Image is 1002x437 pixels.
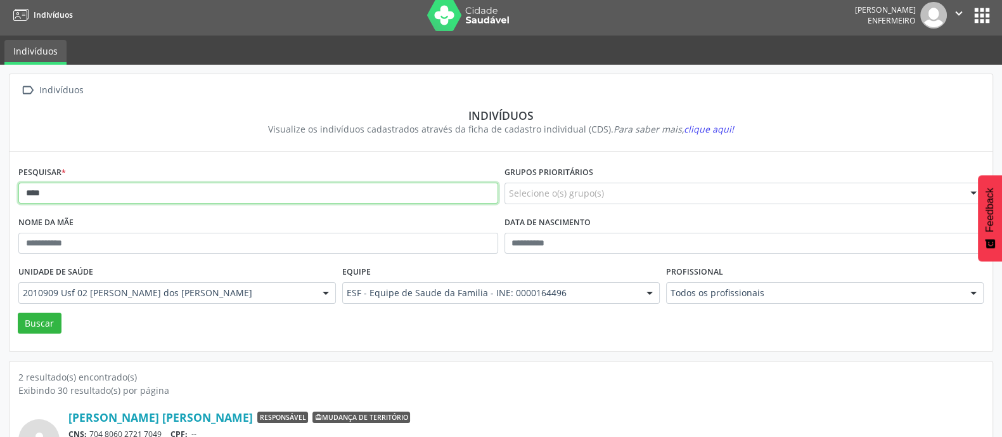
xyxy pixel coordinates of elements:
button:  [947,2,971,29]
span: 2010909 Usf 02 [PERSON_NAME] dos [PERSON_NAME] [23,287,310,299]
span: ESF - Equipe de Saude da Familia - INE: 0000164496 [347,287,634,299]
label: Data de nascimento [504,213,591,233]
span: Selecione o(s) grupo(s) [509,186,604,200]
label: Nome da mãe [18,213,74,233]
a:  Indivíduos [18,81,86,100]
span: Mudança de território [312,412,410,423]
div: [PERSON_NAME] [855,4,916,15]
span: Enfermeiro [868,15,916,26]
div: Indivíduos [27,108,975,122]
span: Indivíduos [34,10,73,20]
i:  [18,81,37,100]
a: Indivíduos [4,40,67,65]
label: Pesquisar [18,163,66,183]
label: Grupos prioritários [504,163,593,183]
div: 2 resultado(s) encontrado(s) [18,370,984,384]
span: clique aqui! [684,123,734,135]
span: Todos os profissionais [671,287,958,299]
div: Exibindo 30 resultado(s) por página [18,384,984,397]
label: Profissional [666,263,723,282]
label: Equipe [342,263,371,282]
a: [PERSON_NAME] [PERSON_NAME] [68,410,253,424]
button: apps [971,4,993,27]
button: Buscar [18,313,61,334]
div: Visualize os indivíduos cadastrados através da ficha de cadastro individual (CDS). [27,122,975,136]
span: Responsável [257,412,308,423]
label: Unidade de saúde [18,263,93,282]
div: Indivíduos [37,81,86,100]
span: Feedback [984,188,996,232]
button: Feedback - Mostrar pesquisa [978,175,1002,261]
img: img [920,2,947,29]
i: Para saber mais, [613,123,734,135]
a: Indivíduos [9,4,73,25]
i:  [952,6,966,20]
